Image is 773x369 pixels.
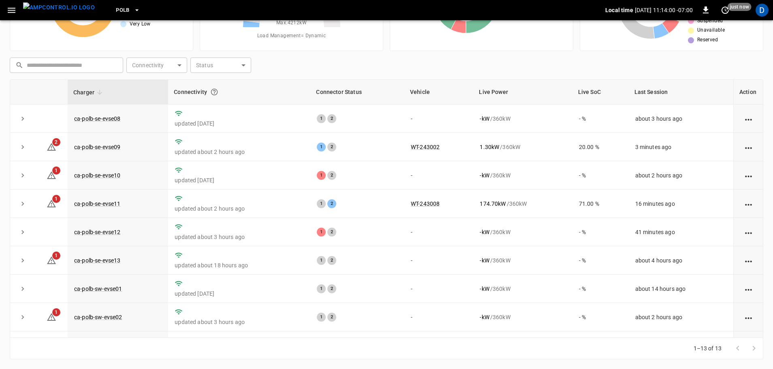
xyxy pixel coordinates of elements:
span: Load Management = Dynamic [257,32,326,40]
p: 1–13 of 13 [694,344,722,352]
div: / 360 kW [480,228,566,236]
button: Connection between the charger and our software. [207,85,222,99]
td: about 4 hours ago [629,246,733,275]
button: PoLB [113,2,143,18]
div: / 360 kW [480,143,566,151]
div: / 360 kW [480,115,566,123]
th: Vehicle [404,80,473,105]
td: - % [572,246,629,275]
div: / 360 kW [480,285,566,293]
button: expand row [17,198,29,210]
div: 1 [317,199,326,208]
p: 174.70 kW [480,200,506,208]
p: - kW [480,171,489,179]
a: ca-polb-se-evse08 [74,115,121,122]
p: updated [DATE] [175,119,304,128]
div: action cell options [743,256,754,264]
p: updated about 3 hours ago [175,233,304,241]
span: Max. 4212 kW [276,19,307,27]
div: 2 [327,199,336,208]
p: updated about 2 hours ago [175,148,304,156]
div: profile-icon [756,4,769,17]
p: updated about 18 hours ago [175,261,304,269]
td: - % [572,218,629,246]
div: / 360 kW [480,171,566,179]
th: Connector Status [310,80,404,105]
span: just now [728,3,752,11]
td: about 2 hours ago [629,303,733,331]
td: - % [572,105,629,133]
a: 1 [47,200,56,207]
span: 1 [52,308,60,316]
button: expand row [17,141,29,153]
img: ampcontrol.io logo [23,2,95,13]
div: action cell options [743,285,754,293]
div: 2 [327,256,336,265]
div: 2 [327,143,336,151]
div: 2 [327,171,336,180]
div: action cell options [743,171,754,179]
button: expand row [17,283,29,295]
td: about 4 hours ago [629,331,733,360]
a: ca-polb-se-evse11 [74,200,121,207]
span: PoLB [116,6,130,15]
td: 71.00 % [572,190,629,218]
th: Live Power [473,80,572,105]
button: expand row [17,169,29,181]
span: 2 [52,138,60,146]
div: action cell options [743,313,754,321]
td: - % [572,303,629,331]
div: 2 [327,313,336,322]
td: 41 minutes ago [629,218,733,246]
div: 1 [317,313,326,322]
div: 1 [317,143,326,151]
a: WT-243002 [411,144,440,150]
div: / 360 kW [480,313,566,321]
a: 1 [47,172,56,178]
div: 2 [327,284,336,293]
p: - kW [480,256,489,264]
span: 1 [52,195,60,203]
a: ca-polb-sw-evse02 [74,314,122,320]
span: Charger [73,87,105,97]
th: Action [733,80,763,105]
span: Unavailable [697,26,725,34]
td: about 3 hours ago [629,105,733,133]
div: 1 [317,256,326,265]
th: Last Session [629,80,733,105]
p: [DATE] 11:14:00 -07:00 [635,6,693,14]
a: 1 [47,257,56,263]
div: 2 [327,228,336,237]
p: updated [DATE] [175,176,304,184]
td: 16 minutes ago [629,190,733,218]
button: set refresh interval [719,4,732,17]
button: expand row [17,311,29,323]
td: - % [572,161,629,190]
div: 2 [327,114,336,123]
button: expand row [17,226,29,238]
div: / 360 kW [480,256,566,264]
td: - % [572,331,629,360]
td: about 14 hours ago [629,275,733,303]
p: - kW [480,313,489,321]
a: WT-243008 [411,200,440,207]
a: 1 [47,314,56,320]
p: updated about 2 hours ago [175,205,304,213]
p: Local time [605,6,633,14]
div: 1 [317,171,326,180]
span: Reserved [697,36,718,44]
div: action cell options [743,115,754,123]
a: 2 [47,143,56,149]
a: ca-polb-se-evse12 [74,229,121,235]
div: 1 [317,284,326,293]
p: - kW [480,228,489,236]
p: updated [DATE] [175,290,304,298]
td: - [404,161,473,190]
span: Suspended [697,17,723,25]
td: - [404,218,473,246]
a: ca-polb-se-evse13 [74,257,121,264]
div: 1 [317,228,326,237]
td: - [404,105,473,133]
th: Live SoC [572,80,629,105]
div: action cell options [743,143,754,151]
